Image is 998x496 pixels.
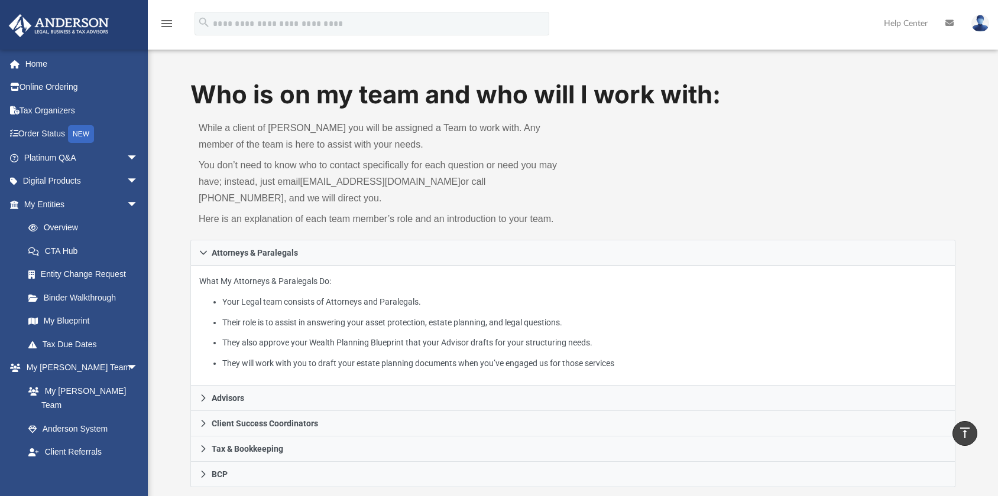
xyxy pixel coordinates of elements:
[199,274,947,370] p: What My Attorneys & Paralegals Do:
[222,315,947,330] li: Their role is to assist in answering your asset protection, estate planning, and legal questions.
[190,77,955,112] h1: Who is on my team and who will I work with:
[17,440,150,464] a: Client Referrals
[300,177,461,187] a: [EMAIL_ADDRESS][DOMAIN_NAME]
[127,169,150,194] span: arrow_drop_down
[190,266,955,386] div: Attorneys & Paralegals
[8,169,156,193] a: Digital Productsarrow_drop_down
[17,417,150,440] a: Anderson System
[8,122,156,146] a: Order StatusNEW
[199,157,565,207] p: You don’t need to know who to contact specifically for each question or need you may have; instea...
[68,125,94,143] div: NEW
[17,263,156,286] a: Entity Change Request
[222,295,947,309] li: Your Legal team consists of Attorneys and Paralegals.
[160,17,174,31] i: menu
[958,426,972,440] i: vertical_align_top
[212,249,298,257] span: Attorneys & Paralegals
[8,356,150,380] a: My [PERSON_NAME] Teamarrow_drop_down
[127,192,150,217] span: arrow_drop_down
[222,356,947,371] li: They will work with you to draft your estate planning documents when you’ve engaged us for those ...
[17,309,150,333] a: My Blueprint
[8,146,156,169] a: Platinum Q&Aarrow_drop_down
[190,386,955,411] a: Advisors
[5,14,112,37] img: Anderson Advisors Platinum Portal
[127,146,150,170] span: arrow_drop_down
[127,356,150,380] span: arrow_drop_down
[17,379,144,417] a: My [PERSON_NAME] Team
[212,394,244,402] span: Advisors
[212,419,318,428] span: Client Success Coordinators
[952,421,977,446] a: vertical_align_top
[190,240,955,266] a: Attorneys & Paralegals
[212,445,283,453] span: Tax & Bookkeeping
[190,436,955,462] a: Tax & Bookkeeping
[222,335,947,350] li: They also approve your Wealth Planning Blueprint that your Advisor drafts for your structuring ne...
[212,470,228,478] span: BCP
[971,15,989,32] img: User Pic
[199,211,565,227] p: Here is an explanation of each team member’s role and an introduction to your team.
[17,332,156,356] a: Tax Due Dates
[197,16,210,29] i: search
[8,192,156,216] a: My Entitiesarrow_drop_down
[17,286,156,309] a: Binder Walkthrough
[190,462,955,487] a: BCP
[190,411,955,436] a: Client Success Coordinators
[8,76,156,99] a: Online Ordering
[8,99,156,122] a: Tax Organizers
[160,22,174,31] a: menu
[199,120,565,153] p: While a client of [PERSON_NAME] you will be assigned a Team to work with. Any member of the team ...
[17,239,156,263] a: CTA Hub
[17,216,156,240] a: Overview
[8,52,156,76] a: Home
